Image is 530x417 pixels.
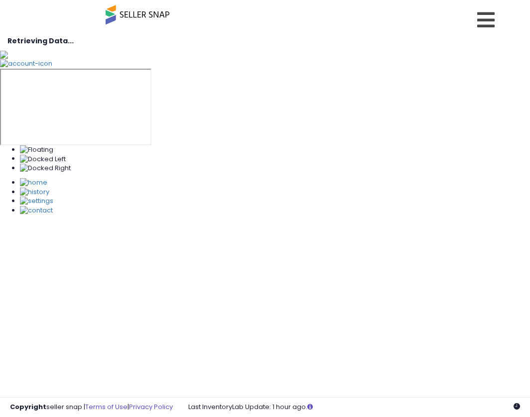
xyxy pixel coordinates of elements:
[7,37,523,45] h4: Retrieving Data...
[20,145,53,155] img: Floating
[20,164,71,173] img: Docked Right
[20,155,66,164] img: Docked Left
[20,188,49,197] img: History
[20,178,47,188] img: Home
[20,197,53,206] img: Settings
[20,206,53,215] img: Contact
